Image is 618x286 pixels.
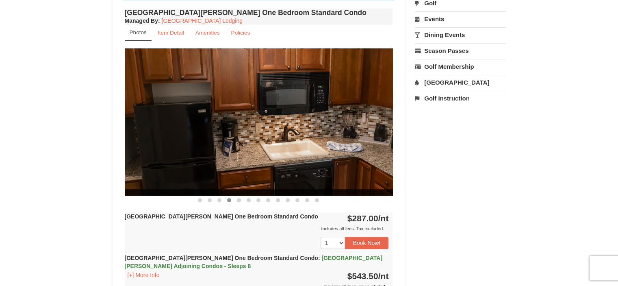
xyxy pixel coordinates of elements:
a: [GEOGRAPHIC_DATA] [415,75,505,90]
strong: [GEOGRAPHIC_DATA][PERSON_NAME] One Bedroom Standard Condo [125,255,382,269]
strong: [GEOGRAPHIC_DATA][PERSON_NAME] One Bedroom Standard Condo [125,213,318,220]
a: Golf Instruction [415,91,505,106]
a: Amenities [190,25,225,41]
a: Item Detail [152,25,189,41]
a: Dining Events [415,27,505,42]
button: [+] More Info [125,271,163,279]
span: Managed By [125,17,158,24]
strong: : [125,17,160,24]
span: : [318,255,320,261]
small: Policies [231,30,250,36]
a: Season Passes [415,43,505,58]
a: Events [415,11,505,26]
small: Item Detail [158,30,184,36]
a: Golf Membership [415,59,505,74]
strong: $287.00 [347,214,389,223]
a: [GEOGRAPHIC_DATA] Lodging [162,17,243,24]
h4: [GEOGRAPHIC_DATA][PERSON_NAME] One Bedroom Standard Condo [125,9,393,17]
img: 18876286-193-92017df9.jpg [125,48,393,195]
span: $543.50 [347,271,378,281]
span: /nt [378,214,389,223]
a: Photos [125,25,152,41]
button: Book Now! [345,237,389,249]
small: Photos [130,29,147,35]
div: Includes all fees. Tax excluded. [125,225,389,233]
a: Policies [226,25,255,41]
small: Amenities [195,30,220,36]
span: /nt [378,271,389,281]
